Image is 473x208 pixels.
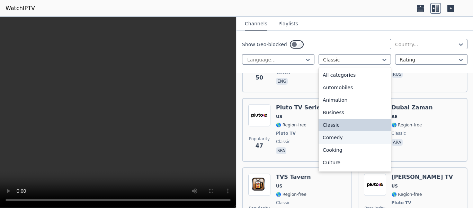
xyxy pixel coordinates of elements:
p: rus [392,71,403,78]
p: ara [392,139,403,146]
div: Classic [319,119,391,131]
span: Popularity [249,136,270,142]
span: classic [392,131,406,136]
span: Pluto TV [276,131,296,136]
a: WatchIPTV [6,4,35,13]
span: 🌎 Region-free [392,192,422,197]
h6: [PERSON_NAME] TV [392,174,453,181]
img: Johnny Carson TV [364,174,386,196]
img: TVS Tavern [248,174,270,196]
h6: Dubai Zaman [392,104,433,111]
div: Automobiles [319,81,391,94]
span: US [276,114,282,119]
span: 🌎 Region-free [276,192,306,197]
span: classic [276,139,291,144]
button: Playlists [278,17,298,31]
span: US [392,183,398,189]
div: Comedy [319,131,391,144]
img: Pluto TV Series Retro [248,104,270,126]
div: Cooking [319,144,391,156]
div: Animation [319,94,391,106]
button: Channels [245,17,267,31]
span: 50 [256,74,263,82]
h6: TVS Tavern [276,174,311,181]
span: AE [392,114,398,119]
span: classic [276,200,291,206]
span: Pluto TV [392,200,411,206]
div: All categories [319,69,391,81]
div: Business [319,106,391,119]
span: 🌎 Region-free [276,122,306,128]
label: Show Geo-blocked [242,41,287,48]
h6: Pluto TV Series Retro [276,104,343,111]
p: spa [276,147,286,154]
div: Documentary [319,169,391,181]
span: 47 [256,142,263,150]
span: 🌎 Region-free [392,122,422,128]
span: US [276,183,282,189]
div: Culture [319,156,391,169]
p: eng [276,78,288,85]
